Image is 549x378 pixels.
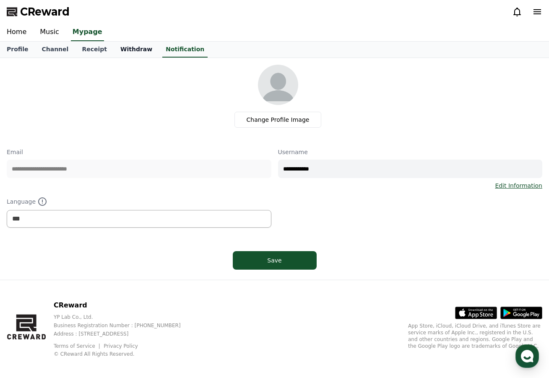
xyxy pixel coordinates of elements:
[124,279,145,286] span: Settings
[35,42,75,58] a: Channel
[54,314,194,320] p: YP Lab Co., Ltd.
[20,5,70,18] span: CReward
[54,322,194,329] p: Business Registration Number : [PHONE_NUMBER]
[258,65,298,105] img: profile_image
[108,266,161,287] a: Settings
[54,343,101,349] a: Terms of Service
[7,197,271,207] p: Language
[234,112,322,128] label: Change Profile Image
[71,24,104,41] a: Mypage
[7,5,70,18] a: CReward
[408,323,542,349] p: App Store, iCloud, iCloud Drive, and iTunes Store are service marks of Apple Inc., registered in ...
[54,300,194,310] p: CReward
[162,42,208,58] a: Notification
[75,42,114,58] a: Receipt
[21,279,36,286] span: Home
[114,42,159,58] a: Withdraw
[3,266,55,287] a: Home
[55,266,108,287] a: Messages
[33,24,66,41] a: Music
[54,331,194,337] p: Address : [STREET_ADDRESS]
[233,251,317,270] button: Save
[104,343,138,349] a: Privacy Policy
[250,256,300,265] div: Save
[278,148,543,156] p: Username
[7,148,271,156] p: Email
[495,181,542,190] a: Edit Information
[54,351,194,357] p: © CReward All Rights Reserved.
[70,279,94,286] span: Messages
